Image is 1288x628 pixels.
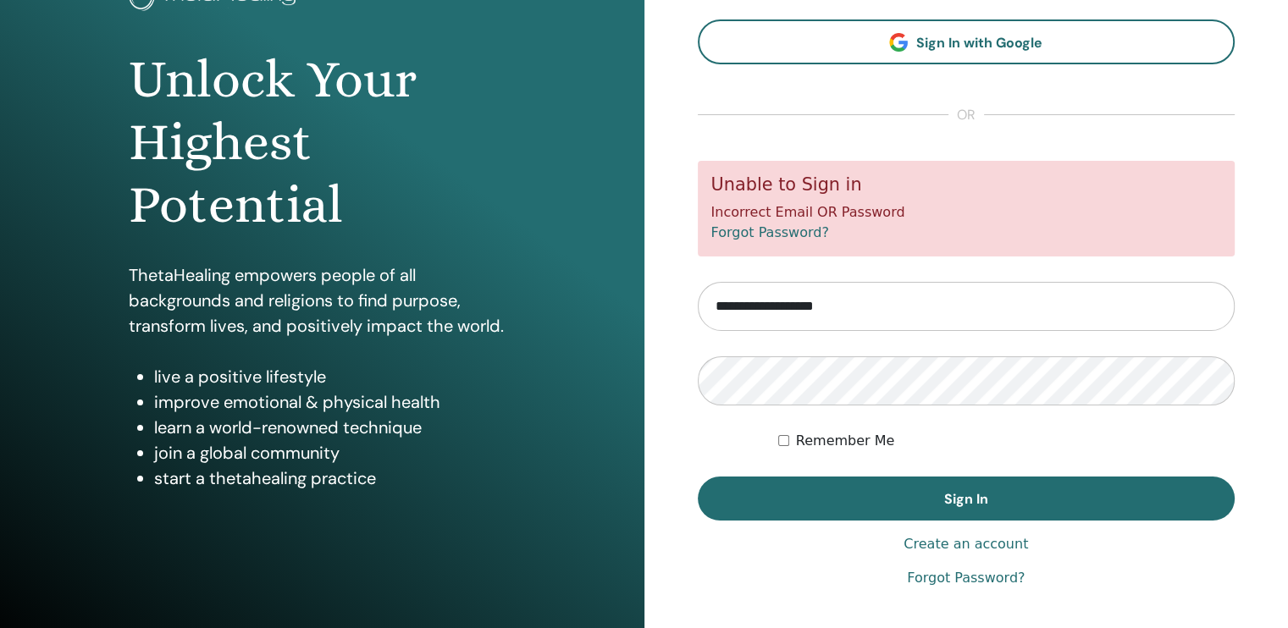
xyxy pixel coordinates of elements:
[711,224,829,240] a: Forgot Password?
[154,389,516,415] li: improve emotional & physical health
[904,534,1028,554] a: Create an account
[154,415,516,440] li: learn a world-renowned technique
[154,364,516,389] li: live a positive lifestyle
[698,161,1235,256] div: Incorrect Email OR Password
[796,431,895,451] label: Remember Me
[129,48,516,237] h1: Unlock Your Highest Potential
[129,262,516,339] p: ThetaHealing empowers people of all backgrounds and religions to find purpose, transform lives, a...
[154,440,516,465] li: join a global community
[698,19,1235,64] a: Sign In with Google
[778,431,1235,451] div: Keep me authenticated indefinitely or until I manually logout
[154,465,516,491] li: start a thetahealing practice
[907,568,1025,588] a: Forgot Password?
[711,174,1222,196] h5: Unable to Sign in
[948,105,984,125] span: or
[916,34,1042,52] span: Sign In with Google
[698,477,1235,521] button: Sign In
[944,490,988,508] span: Sign In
